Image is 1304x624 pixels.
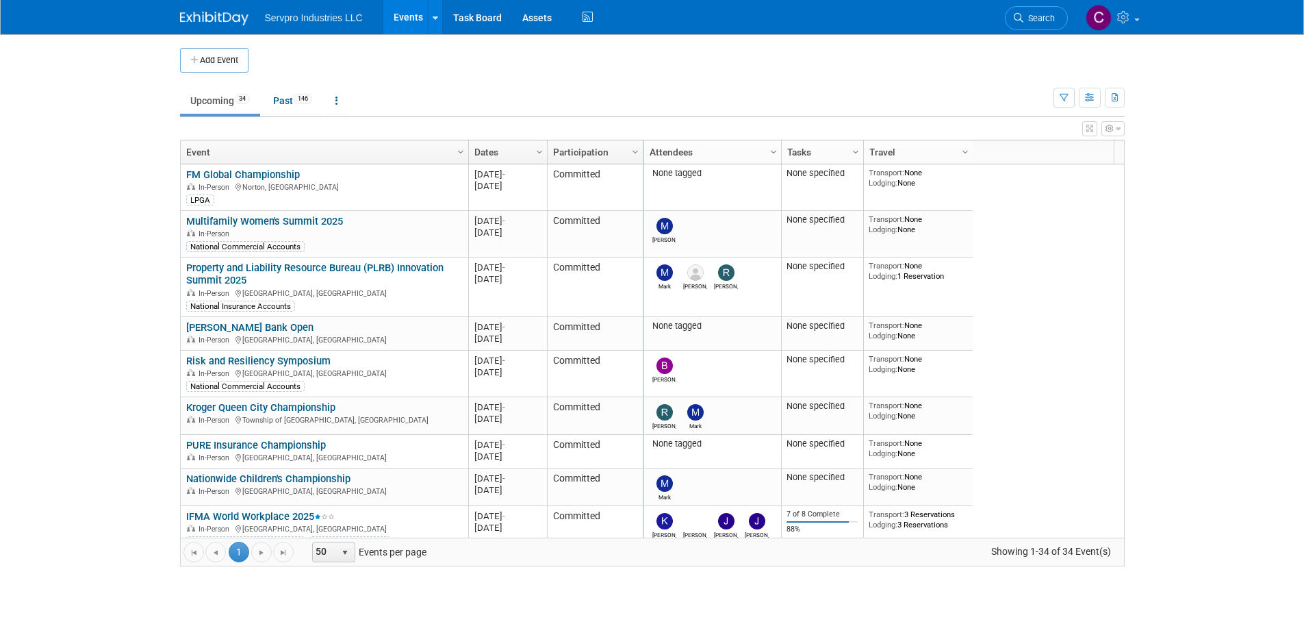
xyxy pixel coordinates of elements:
div: National Commercial Accounts [186,241,305,252]
span: Transport: [869,261,904,271]
div: Jason Humphrey [683,529,707,538]
a: Dates [474,140,538,164]
div: [DATE] [474,366,541,378]
span: 146 [294,94,312,104]
span: Lodging: [869,331,897,340]
span: Transport: [869,354,904,364]
img: Kevin Wofford [656,513,673,529]
img: Brian Donnelly [656,358,673,374]
div: None tagged [649,321,776,332]
div: None None [869,438,967,458]
a: Nationwide Children's Championship [186,473,350,485]
a: Property and Liability Resource Bureau (PLRB) Innovation Summit 2025 [186,262,444,287]
span: - [502,262,505,273]
img: In-Person Event [187,453,195,460]
span: Transport: [869,168,904,177]
span: - [502,322,505,332]
div: [DATE] [474,333,541,345]
img: Mark Bristol [656,264,673,281]
img: Maria Robertson [656,218,673,234]
span: In-Person [199,416,233,425]
a: Column Settings [766,140,781,161]
td: Committed [547,435,643,469]
div: None tagged [649,168,776,179]
div: Rick Dubois [652,421,676,429]
span: 34 [235,94,250,104]
a: Upcoming34 [180,88,260,114]
span: Lodging: [869,178,897,188]
div: None specified [787,261,858,272]
span: In-Person [199,453,233,462]
a: Go to the previous page [205,542,226,562]
span: In-Person [199,289,233,298]
span: In-Person [199,487,233,496]
div: None specified [787,321,858,332]
img: Jay Reynolds [718,513,734,529]
span: Go to the next page [256,547,267,558]
span: Column Settings [768,147,779,158]
div: None None [869,214,967,234]
div: Township of [GEOGRAPHIC_DATA], [GEOGRAPHIC_DATA] [186,414,462,425]
div: 88% [787,525,858,534]
td: Committed [547,469,643,506]
div: 7 of 8 Complete [787,510,858,519]
span: Servpro Industries LLC [265,12,363,23]
span: Lodging: [869,449,897,458]
span: 50 [313,542,336,562]
img: Anthony Zubrick [687,264,704,281]
div: Rick Dubois [714,281,738,290]
span: Column Settings [455,147,466,158]
div: None specified [787,438,858,449]
a: Participation [553,140,634,164]
span: Transport: [869,472,904,482]
span: - [502,511,505,521]
span: Go to the last page [278,547,289,558]
span: Lodging: [869,271,897,281]
div: None None [869,168,967,188]
span: Events per page [294,542,440,562]
div: Jeremy Jackson [745,529,769,538]
span: In-Person [199,525,233,534]
span: Transport: [869,438,904,448]
td: Committed [547,258,643,317]
div: [DATE] [474,169,541,180]
span: Column Settings [960,147,971,158]
img: Rick Dubois [656,404,673,421]
a: [PERSON_NAME] Bank Open [186,321,314,334]
a: Risk and Resiliency Symposium [186,355,331,367]
img: In-Person Event [187,487,195,494]
div: None None [869,401,967,421]
a: Go to the last page [273,542,294,562]
a: Column Settings [532,140,547,161]
img: In-Person Event [187,183,195,190]
div: Mark Bristol [683,421,707,429]
div: [DATE] [474,321,541,333]
div: LPGA [186,195,214,205]
button: Add Event [180,48,248,73]
div: [DATE] [474,439,541,451]
span: Lodging: [869,482,897,492]
div: [GEOGRAPHIC_DATA], [GEOGRAPHIC_DATA] [186,485,462,497]
div: [DATE] [474,180,541,192]
img: Rick Dubois [718,264,734,281]
span: Column Settings [850,147,861,158]
div: None None [869,472,967,492]
a: Kroger Queen City Championship [186,401,335,414]
span: - [502,355,505,366]
span: In-Person [199,336,233,345]
img: ExhibitDay [180,12,248,25]
a: Event [186,140,459,164]
div: 3 Reservations 3 Reservations [869,510,967,529]
img: In-Person Event [187,369,195,376]
td: Committed [547,164,643,211]
a: IFMA World Workplace 2025 [186,510,335,523]
span: - [502,402,505,412]
a: Column Settings [848,140,863,161]
div: None specified [787,472,858,483]
div: Kevin Wofford [652,529,676,538]
img: In-Person Event [187,416,195,423]
img: Chris Chassagneux [1086,5,1112,31]
a: Travel [869,140,964,164]
span: Column Settings [534,147,545,158]
div: None 1 Reservation [869,261,967,281]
